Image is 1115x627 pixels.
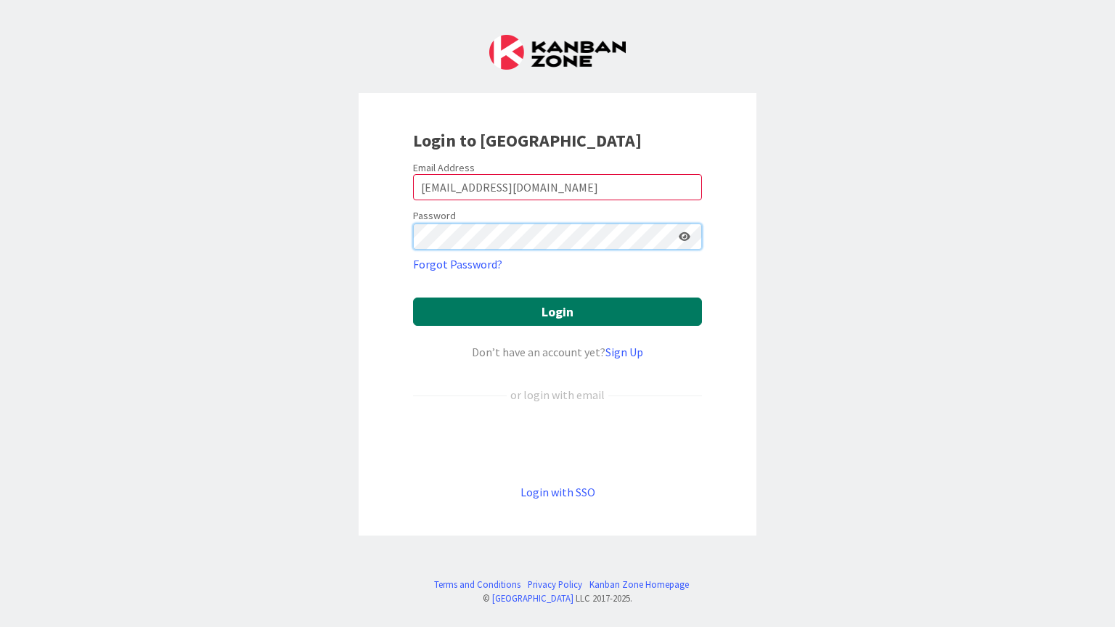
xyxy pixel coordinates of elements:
img: Kanban Zone [489,35,626,70]
button: Login [413,298,702,326]
a: Terms and Conditions [434,578,520,591]
a: Sign Up [605,345,643,359]
label: Password [413,208,456,224]
div: or login with email [507,386,608,403]
label: Email Address [413,161,475,174]
a: Kanban Zone Homepage [589,578,689,591]
b: Login to [GEOGRAPHIC_DATA] [413,129,642,152]
a: Forgot Password? [413,255,502,273]
div: Don’t have an account yet? [413,343,702,361]
a: Privacy Policy [528,578,582,591]
a: [GEOGRAPHIC_DATA] [492,592,573,604]
div: © LLC 2017- 2025 . [427,591,689,605]
iframe: Sign in with Google Button [406,427,709,459]
a: Login with SSO [520,485,595,499]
